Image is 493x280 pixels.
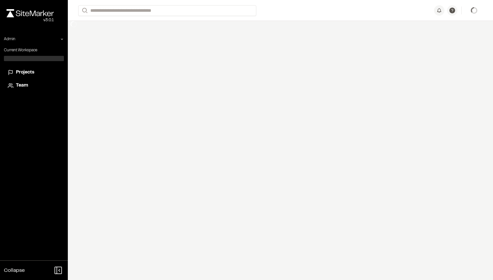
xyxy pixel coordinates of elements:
[4,267,25,274] span: Collapse
[7,17,54,23] div: Oh geez...please don't...
[4,47,64,53] p: Current Workspace
[8,82,60,89] a: Team
[16,69,34,76] span: Projects
[4,36,15,42] p: Admin
[78,5,90,16] button: Search
[8,69,60,76] a: Projects
[16,82,28,89] span: Team
[7,9,54,17] img: rebrand.png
